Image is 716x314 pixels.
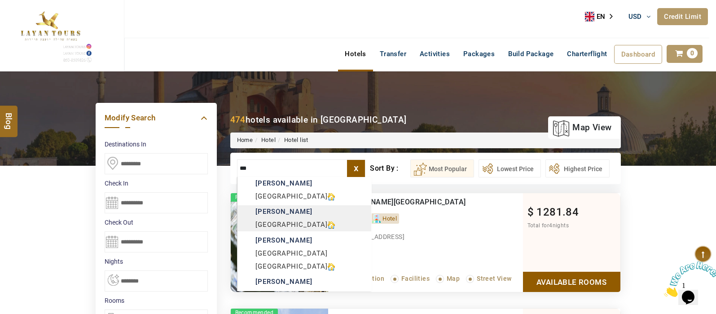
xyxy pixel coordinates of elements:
[328,263,335,270] img: hotelicon.PNG
[553,118,611,137] a: map view
[585,10,619,23] div: Language
[457,45,501,63] a: Packages
[255,278,312,286] b: [PERSON_NAME]
[237,177,371,203] div: [GEOGRAPHIC_DATA]
[338,45,373,63] a: Hotels
[536,206,579,218] span: 1281.84
[105,296,208,305] label: Rooms
[237,205,371,231] div: [GEOGRAPHIC_DATA]
[7,3,93,64] img: The Royal Line Holidays
[255,236,312,244] b: [PERSON_NAME]
[105,140,208,149] label: Destinations In
[501,45,560,63] a: Build Package
[231,193,328,292] img: aa57f8989e3b53f12eb5efd2841518a1a3a850b6.jpeg
[255,208,312,216] b: [PERSON_NAME]
[687,48,698,58] span: 0
[479,159,541,177] button: Lowest Price
[337,198,486,207] div: Leonardo Hotel Vinkeveen
[230,114,407,126] div: hotels available in [GEOGRAPHIC_DATA]
[545,159,610,177] button: Highest Price
[477,275,511,282] span: Street View
[237,234,371,273] div: [GEOGRAPHIC_DATA] [GEOGRAPHIC_DATA]
[410,159,474,177] button: Most Popular
[4,4,59,39] img: Chat attention grabber
[370,159,410,177] div: Sort By :
[347,233,404,240] span: [STREET_ADDRESS]
[660,258,716,301] iframe: chat widget
[337,198,466,206] a: [PERSON_NAME][GEOGRAPHIC_DATA]
[621,50,655,58] span: Dashboard
[657,8,708,25] a: Credit Limit
[237,275,371,301] div: [GEOGRAPHIC_DATA]
[585,10,619,23] aside: Language selected: English
[255,179,312,187] b: [PERSON_NAME]
[413,45,457,63] a: Activities
[549,222,552,229] span: 4
[347,160,365,177] label: x
[527,222,569,229] span: Total for nights
[523,272,620,292] a: Show Rooms
[447,275,460,282] span: Map
[560,45,614,63] a: Charterflight
[105,218,208,227] label: Check Out
[567,50,607,58] span: Charterflight
[276,136,308,145] li: Hotel list
[527,206,534,218] span: $
[105,179,208,188] label: Check In
[237,137,253,143] a: Home
[3,112,15,120] span: Blog
[231,193,278,202] span: Recommended
[105,257,208,266] label: nights
[401,275,430,282] span: Facilities
[382,215,397,222] span: Hotel
[105,112,208,124] a: Modify Search
[4,4,7,11] span: 1
[328,193,335,200] img: hotelicon.PNG
[585,10,619,23] a: EN
[628,13,642,21] span: USD
[230,115,246,125] b: 474
[328,221,335,229] img: hotelicon.PNG
[373,45,413,63] a: Transfer
[667,45,703,63] a: 0
[261,137,276,143] a: Hotel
